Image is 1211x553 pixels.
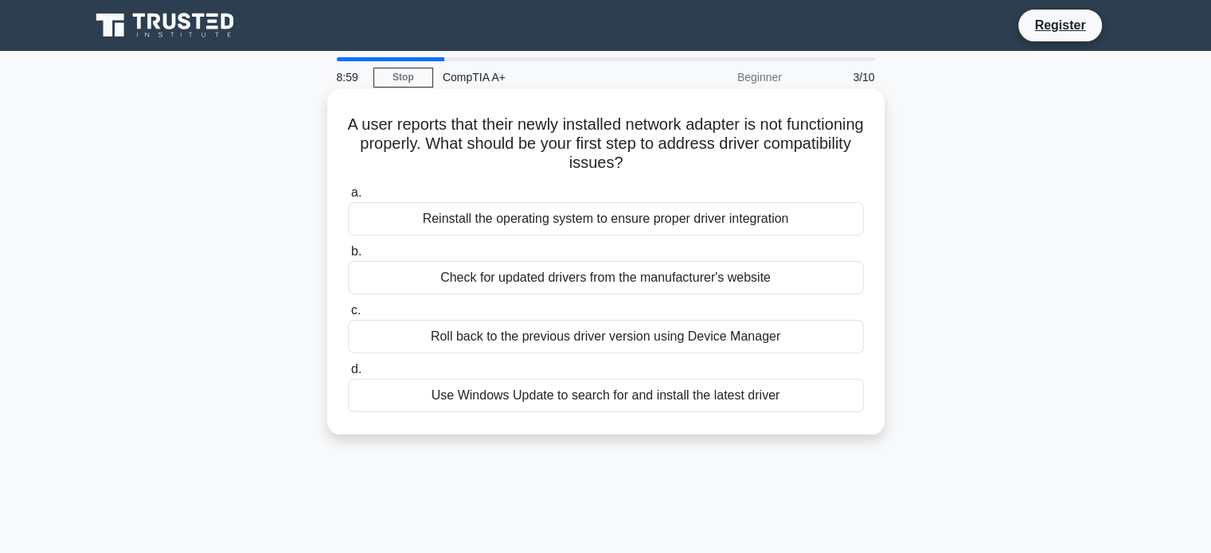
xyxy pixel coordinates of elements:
a: Register [1025,15,1095,35]
span: b. [351,244,361,258]
div: Beginner [652,61,791,93]
div: 3/10 [791,61,885,93]
div: Reinstall the operating system to ensure proper driver integration [348,202,864,236]
div: 8:59 [327,61,373,93]
span: c. [351,303,361,317]
div: Check for updated drivers from the manufacturer's website [348,261,864,294]
div: CompTIA A+ [433,61,652,93]
span: a. [351,185,361,199]
span: d. [351,362,361,376]
h5: A user reports that their newly installed network adapter is not functioning properly. What shoul... [346,115,865,173]
a: Stop [373,68,433,88]
div: Roll back to the previous driver version using Device Manager [348,320,864,353]
div: Use Windows Update to search for and install the latest driver [348,379,864,412]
